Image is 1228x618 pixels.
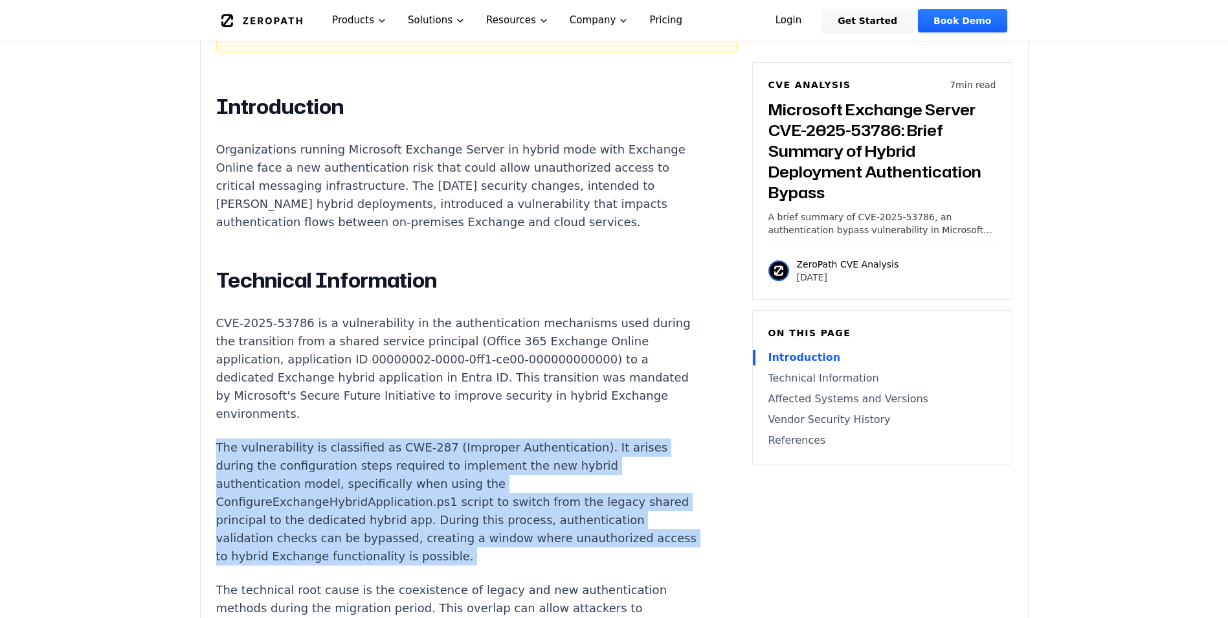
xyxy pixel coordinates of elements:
[768,391,996,407] a: Affected Systems and Versions
[950,78,996,91] p: 7 min read
[216,268,698,293] h2: Technical Information
[797,271,899,284] p: [DATE]
[768,433,996,448] a: References
[822,9,913,32] a: Get Started
[216,141,698,231] p: Organizations running Microsoft Exchange Server in hybrid mode with Exchange Online face a new au...
[216,94,698,120] h2: Introduction
[216,314,698,423] p: CVE-2025-53786 is a vulnerability in the authentication mechanisms used during the transition fro...
[768,78,851,91] h6: CVE Analysis
[768,99,996,203] h3: Microsoft Exchange Server CVE-2025-53786: Brief Summary of Hybrid Deployment Authentication Bypass
[768,326,996,339] h6: On this page
[768,371,996,386] a: Technical Information
[216,439,698,566] p: The vulnerability is classified as CWE-287 (Improper Authentication). It arises during the config...
[768,260,789,281] img: ZeroPath CVE Analysis
[768,350,996,365] a: Introduction
[760,9,818,32] a: Login
[768,412,996,428] a: Vendor Security History
[918,9,1007,32] a: Book Demo
[797,258,899,271] p: ZeroPath CVE Analysis
[768,211,996,236] p: A brief summary of CVE-2025-53786, an authentication bypass vulnerability in Microsoft Exchange S...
